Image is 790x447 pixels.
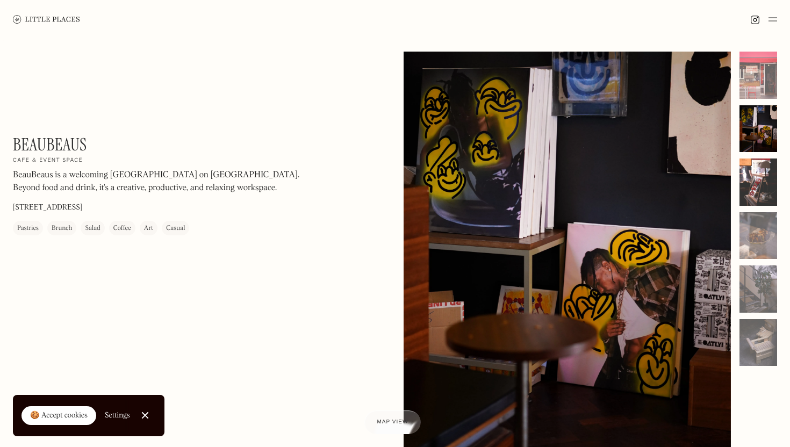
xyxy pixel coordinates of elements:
[105,403,130,428] a: Settings
[13,134,87,155] h1: BeauBeaus
[134,405,156,426] a: Close Cookie Popup
[17,223,39,234] div: Pastries
[105,412,130,419] div: Settings
[13,157,83,164] h2: Cafe & event space
[13,202,82,213] p: [STREET_ADDRESS]
[30,410,88,421] div: 🍪 Accept cookies
[85,223,100,234] div: Salad
[13,169,303,194] p: BeauBeaus is a welcoming [GEOGRAPHIC_DATA] on [GEOGRAPHIC_DATA]. Beyond food and drink, it's a cr...
[144,223,153,234] div: Art
[377,419,408,425] span: Map view
[364,410,421,434] a: Map view
[166,223,185,234] div: Casual
[52,223,72,234] div: Brunch
[113,223,131,234] div: Coffee
[21,406,96,426] a: 🍪 Accept cookies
